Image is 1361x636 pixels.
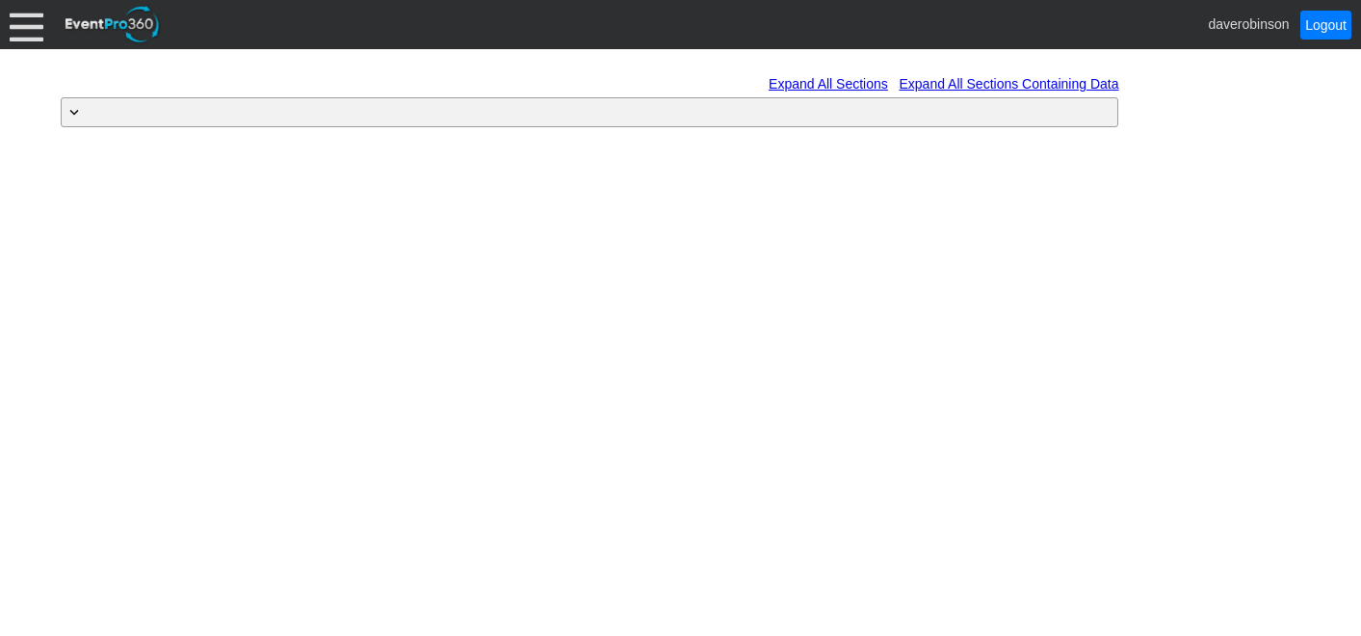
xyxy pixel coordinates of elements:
img: EventPro360 [63,3,163,46]
div: Menu: Click or 'Crtl+M' to toggle menu open/close [10,8,43,41]
a: Expand All Sections [769,76,888,92]
a: Expand All Sections Containing Data [899,76,1118,92]
a: Logout [1300,11,1351,40]
span: daverobinson [1208,15,1289,31]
